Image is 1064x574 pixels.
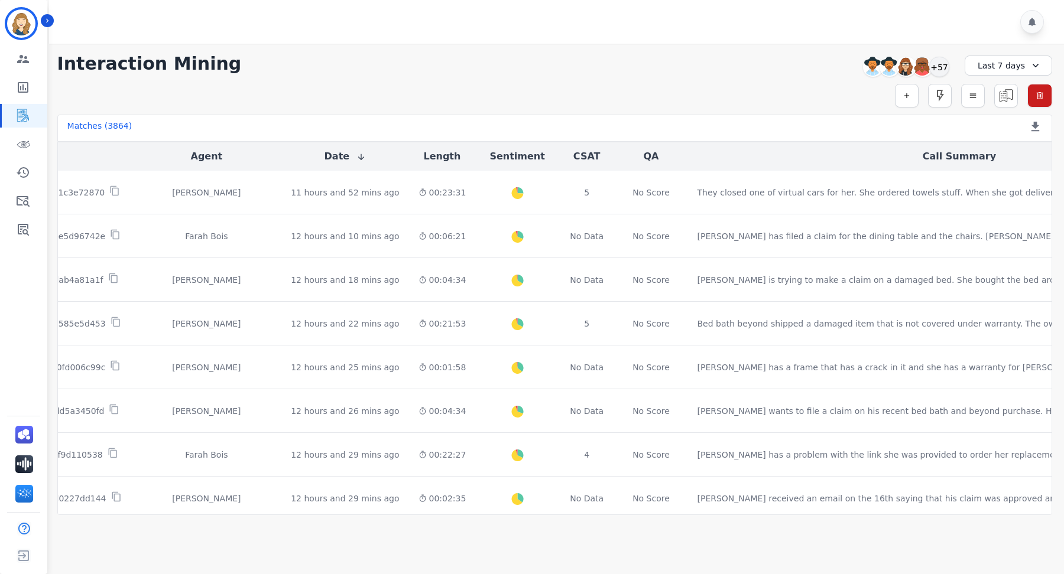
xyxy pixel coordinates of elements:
[632,230,670,242] div: No Score
[419,187,466,198] div: 00:23:31
[632,493,670,504] div: No Score
[632,449,670,461] div: No Score
[569,230,605,242] div: No Data
[141,449,273,461] div: Farah Bois
[291,274,399,286] div: 12 hours and 18 mins ago
[929,57,949,77] div: +57
[419,361,466,373] div: 00:01:58
[423,149,460,164] button: Length
[419,493,466,504] div: 00:02:35
[569,405,605,417] div: No Data
[632,405,670,417] div: No Score
[569,318,605,330] div: 5
[632,361,670,373] div: No Score
[291,230,399,242] div: 12 hours and 10 mins ago
[141,405,273,417] div: [PERSON_NAME]
[569,493,605,504] div: No Data
[632,274,670,286] div: No Score
[141,361,273,373] div: [PERSON_NAME]
[419,405,466,417] div: 00:04:34
[419,230,466,242] div: 00:06:21
[291,493,399,504] div: 12 hours and 29 mins ago
[291,361,399,373] div: 12 hours and 25 mins ago
[291,449,399,461] div: 12 hours and 29 mins ago
[419,449,466,461] div: 00:22:27
[419,318,466,330] div: 00:21:53
[569,449,605,461] div: 4
[141,274,273,286] div: [PERSON_NAME]
[419,274,466,286] div: 00:04:34
[569,187,605,198] div: 5
[573,149,601,164] button: CSAT
[923,149,996,164] button: Call Summary
[965,56,1052,76] div: Last 7 days
[7,9,35,38] img: Bordered avatar
[489,149,544,164] button: Sentiment
[569,361,605,373] div: No Data
[141,493,273,504] div: [PERSON_NAME]
[141,230,273,242] div: Farah Bois
[57,53,242,74] h1: Interaction Mining
[191,149,223,164] button: Agent
[67,120,132,136] div: Matches ( 3864 )
[643,149,658,164] button: QA
[632,318,670,330] div: No Score
[325,149,366,164] button: Date
[291,187,399,198] div: 11 hours and 52 mins ago
[632,187,670,198] div: No Score
[291,318,399,330] div: 12 hours and 22 mins ago
[291,405,399,417] div: 12 hours and 26 mins ago
[569,274,605,286] div: No Data
[141,187,273,198] div: [PERSON_NAME]
[141,318,273,330] div: [PERSON_NAME]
